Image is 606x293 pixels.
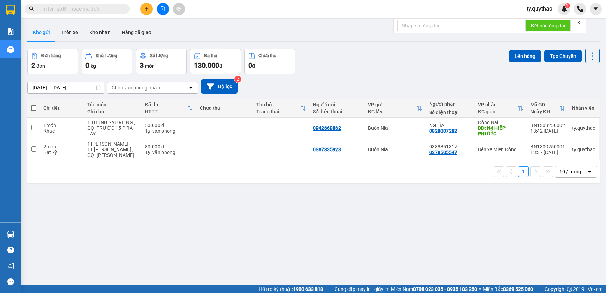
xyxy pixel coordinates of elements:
strong: 0369 525 060 [503,286,533,292]
span: | [328,285,329,293]
input: Select a date range. [28,82,104,93]
span: Miền Nam [391,285,477,293]
div: 2 món [43,144,80,149]
span: 1 [566,3,569,8]
img: solution-icon [7,28,14,35]
div: Khác [43,128,80,134]
span: 3 [140,61,144,69]
div: 1 THÙNG SẦU RIÊNG , GỌI TRƯỚC 15 P RA LẤY [87,120,138,136]
span: copyright [567,287,572,292]
button: Kho gửi [27,24,56,41]
span: ty.quythao [521,4,558,13]
div: DĐ: N4 HIỆP PHƯỚC [478,125,523,136]
span: kg [91,63,96,69]
span: ⚪️ [479,288,481,291]
button: Số lượng3món [136,49,187,74]
input: Nhập số tổng đài [397,20,520,31]
img: warehouse-icon [7,231,14,238]
button: Lên hàng [509,50,541,62]
span: aim [176,6,181,11]
button: plus [140,3,153,15]
strong: 1900 633 818 [293,286,323,292]
span: 0 [85,61,89,69]
div: Ngày ĐH [530,109,559,114]
button: Hàng đã giao [116,24,157,41]
button: caret-down [590,3,602,15]
span: close [576,20,581,25]
div: Khối lượng [96,53,117,58]
div: Chưa thu [258,53,276,58]
img: phone-icon [577,6,583,12]
div: 10 / trang [559,168,581,175]
span: search [29,6,34,11]
div: Đơn hàng [41,53,61,58]
div: Số điện thoại [313,109,361,114]
div: HTTT [145,109,187,114]
div: Người nhận [429,101,471,107]
button: Đơn hàng2đơn [27,49,78,74]
div: 1 món [43,122,80,128]
span: Cung cấp máy in - giấy in: [335,285,389,293]
th: Toggle SortBy [527,99,569,118]
button: file-add [157,3,169,15]
div: 13:37 [DATE] [530,149,565,155]
div: ĐC giao [478,109,518,114]
div: Chi tiết [43,105,80,111]
sup: 2 [234,76,241,83]
span: đ [219,63,222,69]
div: Nhân viên [572,105,595,111]
span: plus [144,6,149,11]
th: Toggle SortBy [141,99,196,118]
button: Trên xe [56,24,84,41]
button: 1 [518,166,529,177]
div: 0828007282 [429,128,457,134]
button: Đã thu130.000đ [190,49,241,74]
div: 80.000 đ [145,144,193,149]
button: Bộ lọc [201,79,238,94]
div: Số điện thoại [429,109,471,115]
div: Bất kỳ [43,149,80,155]
div: Mã GD [530,102,559,107]
div: Ghi chú [87,109,138,114]
span: Miền Bắc [483,285,533,293]
div: ty.quythao [572,147,595,152]
div: ty.quythao [572,125,595,131]
div: ĐC lấy [368,109,417,114]
span: 0 [248,61,252,69]
button: Khối lượng0kg [82,49,132,74]
span: | [538,285,539,293]
button: aim [173,3,185,15]
img: icon-new-feature [561,6,567,12]
div: Tên món [87,102,138,107]
div: 1 THÙNG SẦU + 1T CHUỐI NHỎ , GỌI RA LẤY [87,141,138,158]
div: BN1309250002 [530,122,565,128]
div: 13:42 [DATE] [530,128,565,134]
span: file-add [160,6,165,11]
div: Đã thu [145,102,187,107]
th: Toggle SortBy [253,99,309,118]
img: warehouse-icon [7,46,14,53]
div: NGHĨA [429,122,471,128]
span: notification [7,262,14,269]
strong: 0708 023 035 - 0935 103 250 [413,286,477,292]
div: 0378505547 [429,149,457,155]
span: Kết nối tổng đài [531,22,565,29]
div: 0388851317 [429,144,471,149]
span: question-circle [7,247,14,253]
span: đơn [36,63,45,69]
div: Tại văn phòng [145,149,193,155]
button: Chưa thu0đ [244,49,295,74]
div: 50.000 đ [145,122,193,128]
div: VP nhận [478,102,518,107]
div: Đã thu [204,53,217,58]
span: Hỗ trợ kỹ thuật: [259,285,323,293]
button: Tạo Chuyến [544,50,582,62]
span: đ [252,63,255,69]
div: Chưa thu [200,105,249,111]
div: VP gửi [368,102,417,107]
div: BN1309250001 [530,144,565,149]
span: 2 [31,61,35,69]
sup: 1 [565,3,570,8]
th: Toggle SortBy [364,99,426,118]
th: Toggle SortBy [474,99,527,118]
